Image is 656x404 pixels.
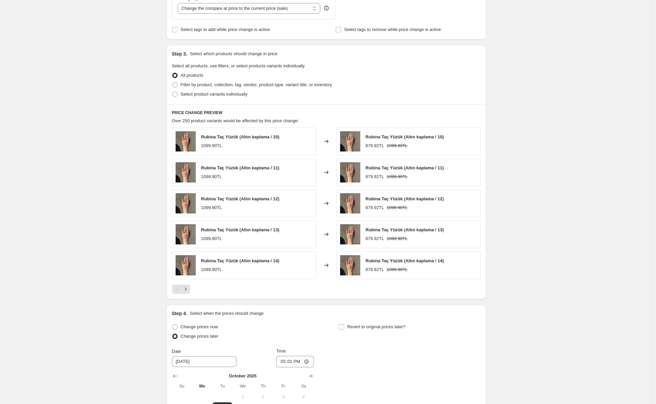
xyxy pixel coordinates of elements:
[192,381,212,392] th: Monday
[256,383,270,389] span: Th
[181,73,204,78] span: All products
[366,266,384,273] div: 879.92TL
[176,255,196,275] img: 9b5b18b6-553e-4f40-b9c5-a8b7b64d9e92_80x.jpg
[235,394,250,400] span: 1
[366,173,384,180] div: 879.92TL
[232,381,253,392] th: Wednesday
[366,235,384,242] div: 879.92TL
[366,204,384,211] div: 879.92TL
[232,392,253,402] button: Wednesday October 1 2025
[366,258,444,263] span: Rubina Taç Yüzük (Altın kaplama / 14)
[273,392,293,402] button: Friday October 3 2025
[181,27,270,32] span: Select tags to add while price change is active
[201,235,222,242] div: 1099.90TL
[387,142,407,149] strike: 1099.90TL
[172,284,190,294] nav: Pagination
[276,383,291,389] span: Fr
[172,63,305,68] span: Select all products, use filters, or select products variants individually
[201,258,280,263] span: Rubina Taç Yüzük (Altın kaplama / 14)
[276,348,286,353] span: Time
[181,324,218,329] span: Change prices now
[181,82,332,87] span: Filter by product, collection, tag, vendor, product type, variant title, or inventory
[347,324,405,329] span: Revert to original prices later?
[235,383,250,389] span: We
[340,162,360,182] img: 9b5b18b6-553e-4f40-b9c5-a8b7b64d9e92_80x.jpg
[176,224,196,244] img: 9b5b18b6-553e-4f40-b9c5-a8b7b64d9e92_80x.jpg
[387,173,407,180] strike: 1099.90TL
[276,394,291,400] span: 3
[190,310,263,317] p: Select when the prices should change
[176,193,196,213] img: 9b5b18b6-553e-4f40-b9c5-a8b7b64d9e92_80x.jpg
[201,173,222,180] div: 1099.90TL
[172,356,236,367] input: 10/6/2025
[172,381,192,392] th: Sunday
[387,266,407,273] strike: 1099.90TL
[293,392,314,402] button: Saturday October 4 2025
[253,381,273,392] th: Thursday
[340,193,360,213] img: 9b5b18b6-553e-4f40-b9c5-a8b7b64d9e92_80x.jpg
[201,134,280,139] span: Rubina Taç Yüzük (Altın kaplama / 10)
[366,227,444,232] span: Rubina Taç Yüzük (Altın kaplama / 13)
[215,383,230,389] span: Tu
[181,334,219,339] span: Change prices later
[387,204,407,211] strike: 1099.90TL
[387,235,407,242] strike: 1099.90TL
[256,394,270,400] span: 2
[175,383,189,389] span: Su
[366,142,384,149] div: 879.92TL
[253,392,273,402] button: Thursday October 2 2025
[201,196,280,201] span: Rubina Taç Yüzük (Altın kaplama / 12)
[176,131,196,151] img: 9b5b18b6-553e-4f40-b9c5-a8b7b64d9e92_80x.jpg
[195,383,210,389] span: Mo
[366,165,444,170] span: Rubina Taç Yüzük (Altın kaplama / 11)
[340,131,360,151] img: 9b5b18b6-553e-4f40-b9c5-a8b7b64d9e92_80x.jpg
[172,310,187,317] h2: Step 4.
[366,134,444,139] span: Rubina Taç Yüzük (Altın kaplama / 10)
[306,371,315,381] button: Show next month, November 2025
[201,227,280,232] span: Rubina Taç Yüzük (Altın kaplama / 13)
[181,92,248,97] span: Select product variants individually
[366,196,444,201] span: Rubina Taç Yüzük (Altın kaplama / 12)
[181,284,190,294] button: Next
[323,5,330,11] div: help
[344,27,441,32] span: Select tags to remove while price change is active
[201,142,222,149] div: 1099.90TL
[190,50,277,57] p: Select which products should change in price
[276,356,314,367] input: 12:00
[172,118,299,123] span: Over 250 product variants would be affected by this price change:
[201,165,280,170] span: Rubina Taç Yüzük (Altın kaplama / 11)
[172,110,481,115] h6: PRICE CHANGE PREVIEW
[273,381,293,392] th: Friday
[340,224,360,244] img: 9b5b18b6-553e-4f40-b9c5-a8b7b64d9e92_80x.jpg
[212,381,232,392] th: Tuesday
[176,162,196,182] img: 9b5b18b6-553e-4f40-b9c5-a8b7b64d9e92_80x.jpg
[296,394,311,400] span: 4
[172,349,181,354] span: Date
[296,383,311,389] span: Sa
[201,266,222,273] div: 1099.90TL
[171,371,180,381] button: Show previous month, September 2025
[340,255,360,275] img: 9b5b18b6-553e-4f40-b9c5-a8b7b64d9e92_80x.jpg
[172,50,187,57] h2: Step 3.
[201,204,222,211] div: 1099.90TL
[293,381,314,392] th: Saturday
